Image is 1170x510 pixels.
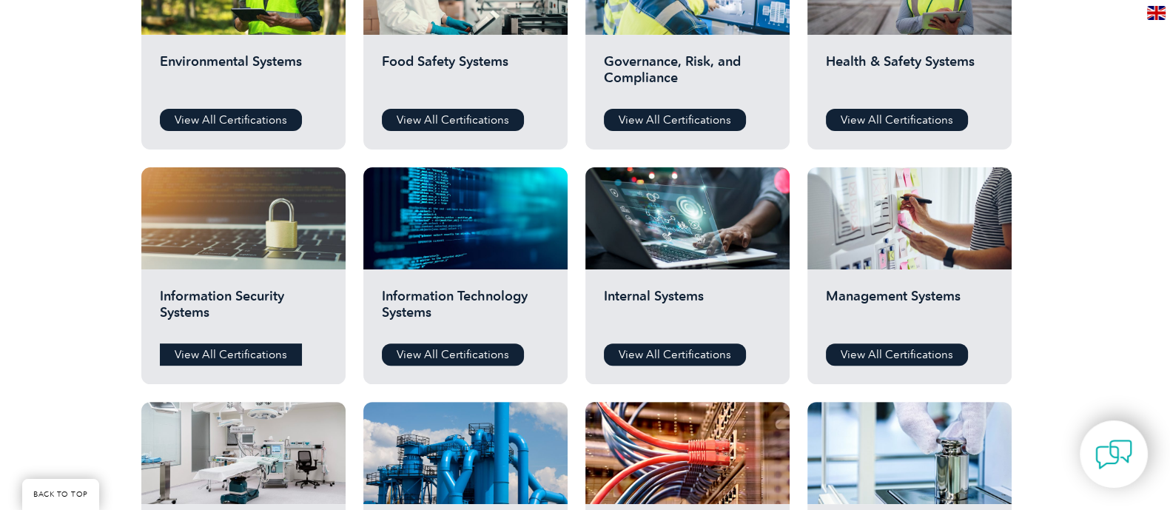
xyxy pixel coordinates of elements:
[826,53,993,98] h2: Health & Safety Systems
[604,53,771,98] h2: Governance, Risk, and Compliance
[382,288,549,332] h2: Information Technology Systems
[160,109,302,131] a: View All Certifications
[826,109,968,131] a: View All Certifications
[160,53,327,98] h2: Environmental Systems
[1147,6,1166,20] img: en
[826,343,968,366] a: View All Certifications
[382,109,524,131] a: View All Certifications
[382,53,549,98] h2: Food Safety Systems
[604,288,771,332] h2: Internal Systems
[1095,436,1132,473] img: contact-chat.png
[604,343,746,366] a: View All Certifications
[160,288,327,332] h2: Information Security Systems
[22,479,99,510] a: BACK TO TOP
[826,288,993,332] h2: Management Systems
[160,343,302,366] a: View All Certifications
[382,343,524,366] a: View All Certifications
[604,109,746,131] a: View All Certifications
